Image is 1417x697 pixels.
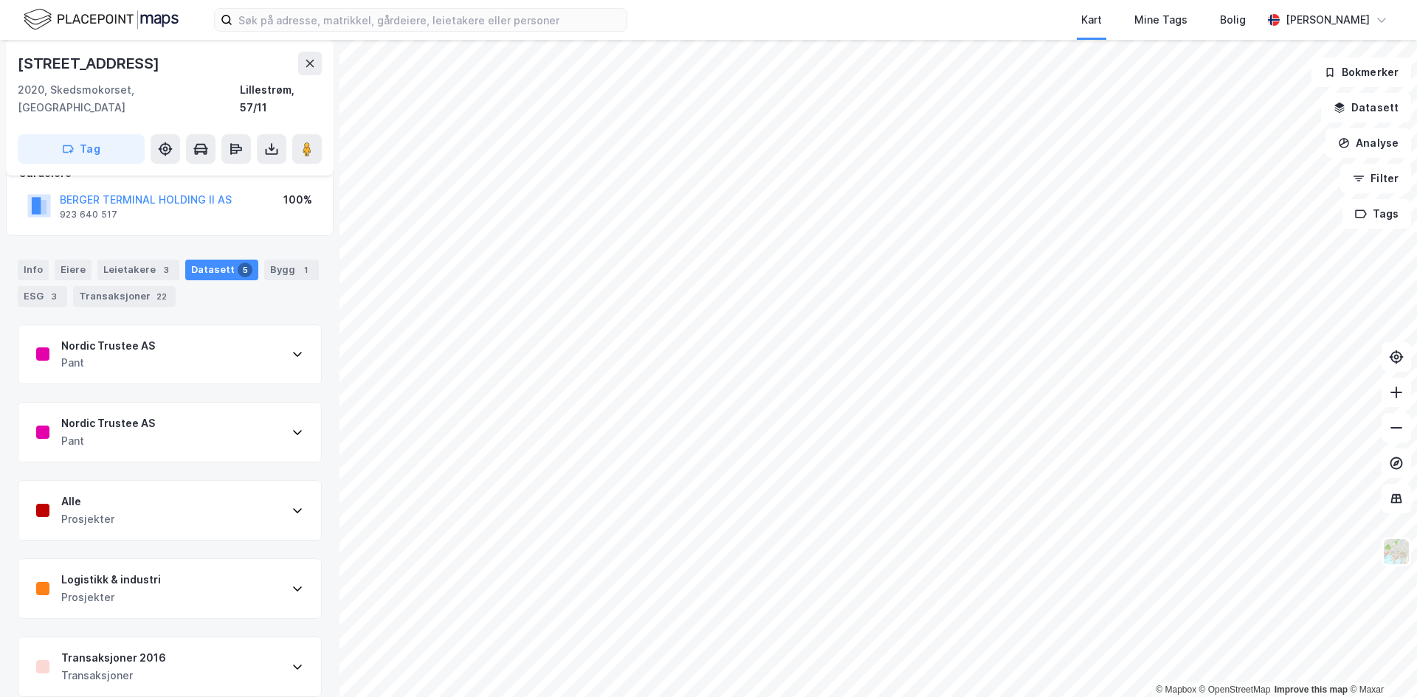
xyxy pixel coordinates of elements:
[159,263,173,277] div: 3
[283,191,312,209] div: 100%
[97,260,179,280] div: Leietakere
[1321,93,1411,122] button: Datasett
[61,415,155,432] div: Nordic Trustee AS
[1342,199,1411,229] button: Tags
[238,263,252,277] div: 5
[61,337,155,355] div: Nordic Trustee AS
[18,286,67,307] div: ESG
[1220,11,1246,29] div: Bolig
[46,289,61,304] div: 3
[185,260,258,280] div: Datasett
[61,649,166,667] div: Transaksjoner 2016
[24,7,179,32] img: logo.f888ab2527a4732fd821a326f86c7f29.svg
[1286,11,1370,29] div: [PERSON_NAME]
[240,81,322,117] div: Lillestrøm, 57/11
[1340,164,1411,193] button: Filter
[61,354,155,372] div: Pant
[298,263,313,277] div: 1
[154,289,170,304] div: 22
[1199,684,1271,695] a: OpenStreetMap
[61,589,161,606] div: Prosjekter
[1382,538,1410,566] img: Z
[61,510,114,528] div: Prosjekter
[1134,11,1187,29] div: Mine Tags
[18,81,240,117] div: 2020, Skedsmokorset, [GEOGRAPHIC_DATA]
[1325,128,1411,158] button: Analyse
[55,260,92,280] div: Eiere
[61,571,161,589] div: Logistikk & industri
[1343,626,1417,697] div: Kontrollprogram for chat
[1275,684,1348,695] a: Improve this map
[232,9,627,31] input: Søk på adresse, matrikkel, gårdeiere, leietakere eller personer
[18,52,162,75] div: [STREET_ADDRESS]
[61,432,155,450] div: Pant
[61,493,114,510] div: Alle
[264,260,319,280] div: Bygg
[1311,58,1411,87] button: Bokmerker
[73,286,176,307] div: Transaksjoner
[1343,626,1417,697] iframe: Chat Widget
[1081,11,1102,29] div: Kart
[61,667,166,684] div: Transaksjoner
[1156,684,1196,695] a: Mapbox
[18,260,49,280] div: Info
[60,209,117,221] div: 923 640 517
[18,134,145,164] button: Tag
